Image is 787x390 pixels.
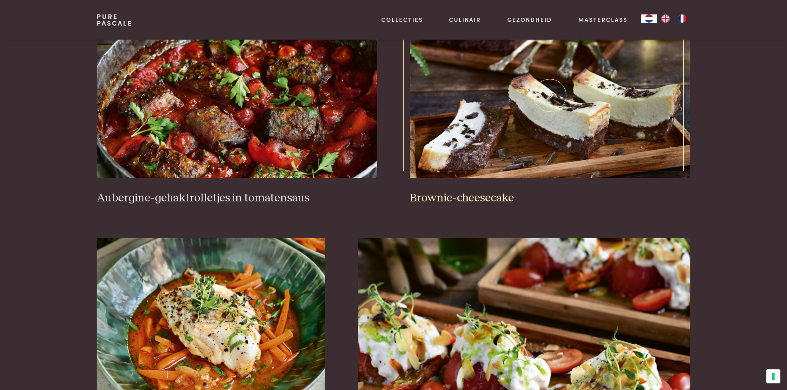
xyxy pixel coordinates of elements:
[641,14,657,23] a: NL
[674,14,690,23] a: FR
[766,369,780,383] button: Uw voorkeuren voor toestemming voor trackingtechnologieën
[97,13,377,178] img: Aubergine-gehaktrolletjes in tomatensaus
[641,14,690,23] aside: Language selected: Nederlands
[578,15,628,24] a: Masterclass
[410,13,690,178] img: Brownie-cheesecake
[97,191,377,206] h3: Aubergine-gehaktrolletjes in tomatensaus
[410,191,690,206] h3: Brownie-cheesecake
[657,14,674,23] a: EN
[507,15,552,24] a: Gezondheid
[97,13,377,205] a: Aubergine-gehaktrolletjes in tomatensaus Aubergine-gehaktrolletjes in tomatensaus
[381,15,423,24] a: Collecties
[97,13,133,26] a: PurePascale
[410,13,690,205] a: Brownie-cheesecake Brownie-cheesecake
[657,14,690,23] ul: Language list
[449,15,481,24] a: Culinair
[641,14,657,23] div: Language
